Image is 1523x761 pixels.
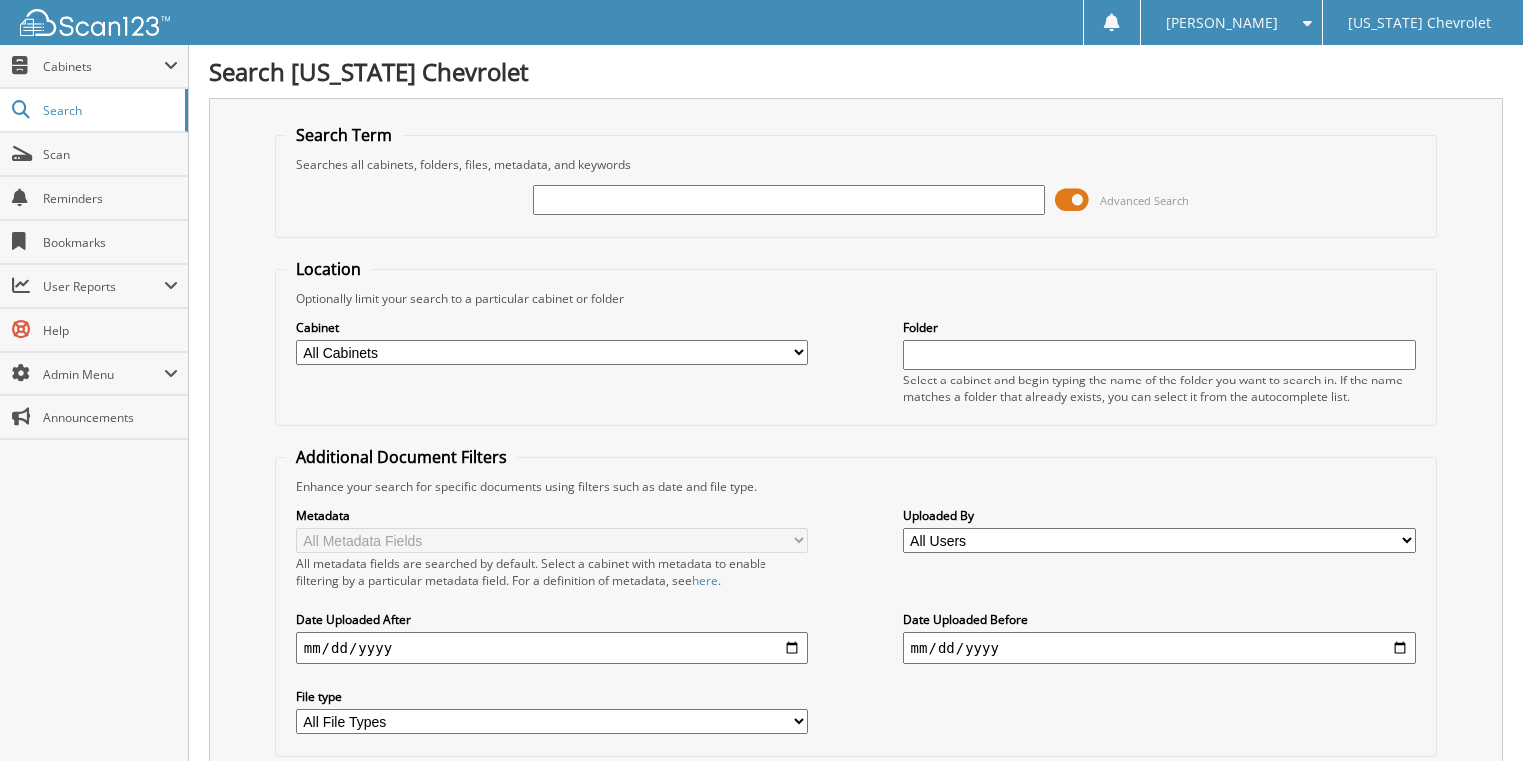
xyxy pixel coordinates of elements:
[903,507,1417,524] label: Uploaded By
[296,632,809,664] input: start
[1348,17,1491,29] span: [US_STATE] Chevrolet
[903,372,1417,405] div: Select a cabinet and begin typing the name of the folder you want to search in. If the name match...
[692,572,718,589] a: here
[43,234,178,251] span: Bookmarks
[43,409,178,426] span: Announcements
[209,55,1503,88] h1: Search [US_STATE] Chevrolet
[903,611,1417,628] label: Date Uploaded Before
[43,322,178,339] span: Help
[1100,193,1189,208] span: Advanced Search
[1166,17,1278,29] span: [PERSON_NAME]
[286,258,371,280] legend: Location
[43,278,164,295] span: User Reports
[43,146,178,163] span: Scan
[1423,665,1523,761] iframe: Chat Widget
[903,319,1417,336] label: Folder
[20,9,170,36] img: scan123-logo-white.svg
[296,611,809,628] label: Date Uploaded After
[296,319,809,336] label: Cabinet
[286,124,402,146] legend: Search Term
[43,366,164,382] span: Admin Menu
[903,632,1417,664] input: end
[286,290,1427,307] div: Optionally limit your search to a particular cabinet or folder
[43,102,175,119] span: Search
[296,688,809,705] label: File type
[286,478,1427,495] div: Enhance your search for specific documents using filters such as date and file type.
[43,58,164,75] span: Cabinets
[43,190,178,207] span: Reminders
[286,446,517,468] legend: Additional Document Filters
[296,555,809,589] div: All metadata fields are searched by default. Select a cabinet with metadata to enable filtering b...
[296,507,809,524] label: Metadata
[286,156,1427,173] div: Searches all cabinets, folders, files, metadata, and keywords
